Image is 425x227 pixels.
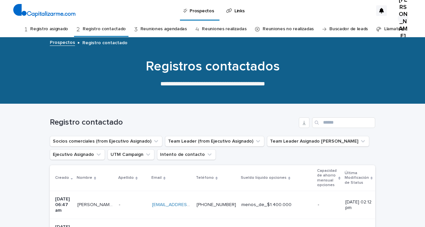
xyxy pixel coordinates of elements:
[50,118,296,127] h1: Registro contactado
[263,21,314,37] a: Reuniones no realizadas
[241,174,287,181] p: Sueldo líquido opciones
[152,202,227,207] a: [EMAIL_ADDRESS][DOMAIN_NAME]
[77,201,115,208] p: Claudio Gallegos Maureria
[329,21,368,37] a: Buscador de leads
[384,21,403,37] a: Llamatón
[318,202,340,208] p: -
[119,201,122,208] p: -
[345,199,372,211] p: [DATE] 02:12 pm
[196,174,214,181] p: Teléfono
[317,167,337,189] p: Capacidad de ahorro mensual opciones
[241,202,312,208] p: menos_de_$1.400.000
[312,117,375,128] input: Search
[30,21,68,37] a: Registro asignado
[50,136,162,147] button: Socios comerciales (from Ejecutivo Asignado)
[398,13,408,24] div: [PERSON_NAME]
[55,196,72,213] p: [DATE] 06:47 am
[77,174,92,181] p: Nombre
[50,58,375,74] h1: Registros contactados
[197,202,236,207] a: [PHONE_NUMBER]
[157,149,216,160] button: Intento de contacto
[50,149,105,160] button: Ejecutivo Asignado
[151,174,162,181] p: Email
[118,174,134,181] p: Apellido
[202,21,246,37] a: Reuniones realizadas
[13,4,75,17] img: 4arMvv9wSvmHTHbXwTim
[140,21,187,37] a: Reuniones agendadas
[82,39,127,46] p: Registro contactado
[83,21,126,37] a: Registro contactado
[165,136,264,147] button: Team Leader (from Ejecutivo Asignado)
[267,136,369,147] button: Team Leader Asignado LLamados
[345,170,369,186] p: Última Modificación de Status
[50,38,75,46] a: Prospectos
[55,174,69,181] p: Creado
[108,149,154,160] button: UTM Campaign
